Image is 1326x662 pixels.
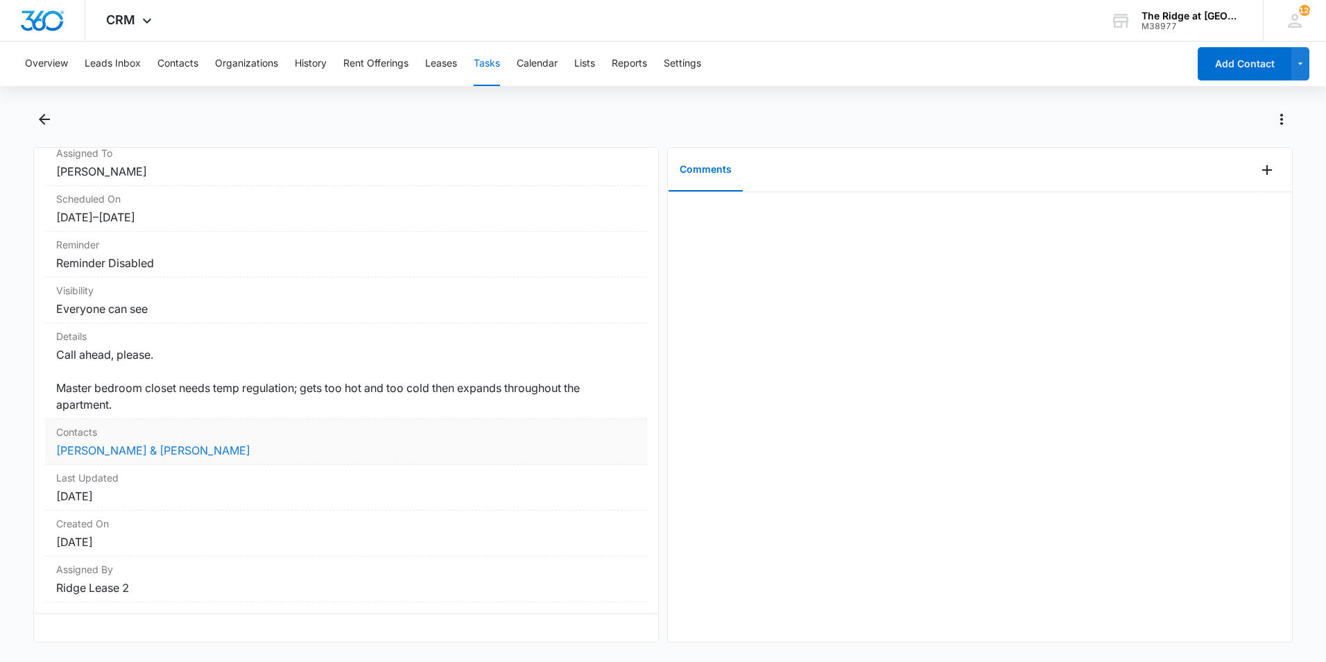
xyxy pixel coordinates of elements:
a: [PERSON_NAME] & [PERSON_NAME] [56,443,250,457]
dd: Call ahead, please. Master bedroom closet needs temp regulation; gets too hot and too cold then e... [56,346,636,413]
dd: [DATE] [56,534,636,550]
dd: [DATE] [56,488,636,504]
button: Actions [1271,108,1293,130]
div: account id [1142,22,1243,31]
div: Scheduled On[DATE]–[DATE] [45,186,647,232]
button: Contacts [157,42,198,86]
dd: Everyone can see [56,300,636,317]
dt: Assigned By [56,562,636,577]
div: ReminderReminder Disabled [45,232,647,278]
div: DetailsCall ahead, please. Master bedroom closet needs temp regulation; gets too hot and too cold... [45,323,647,419]
dd: [PERSON_NAME] [56,163,636,180]
div: notifications count [1299,5,1310,16]
dt: Visibility [56,283,636,298]
div: Assigned To[PERSON_NAME] [45,140,647,186]
button: Back [33,108,55,130]
dt: Details [56,329,636,343]
div: Last Updated[DATE] [45,465,647,511]
button: Rent Offerings [343,42,408,86]
span: CRM [106,12,135,27]
button: Settings [664,42,701,86]
button: Reports [612,42,647,86]
dt: Created On [56,516,636,531]
button: Lists [574,42,595,86]
button: Leads Inbox [85,42,141,86]
button: Organizations [215,42,278,86]
div: Created On[DATE] [45,511,647,557]
button: Add Comment [1256,159,1278,181]
button: Calendar [517,42,558,86]
button: Tasks [474,42,500,86]
div: Contacts[PERSON_NAME] & [PERSON_NAME] [45,419,647,465]
button: Leases [425,42,457,86]
button: Comments [669,148,743,192]
dt: Contacts [56,425,636,439]
span: 124 [1299,5,1310,16]
button: Overview [25,42,68,86]
button: History [295,42,327,86]
div: account name [1142,10,1243,22]
button: Add Contact [1198,47,1291,80]
dt: Reminder [56,237,636,252]
div: Assigned ByRidge Lease 2 [45,557,647,602]
dt: Scheduled On [56,192,636,206]
dd: Reminder Disabled [56,255,636,271]
dd: Ridge Lease 2 [56,579,636,596]
div: VisibilityEveryone can see [45,278,647,323]
dt: Assigned To [56,146,636,160]
dd: [DATE] – [DATE] [56,209,636,226]
dt: Last Updated [56,470,636,485]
